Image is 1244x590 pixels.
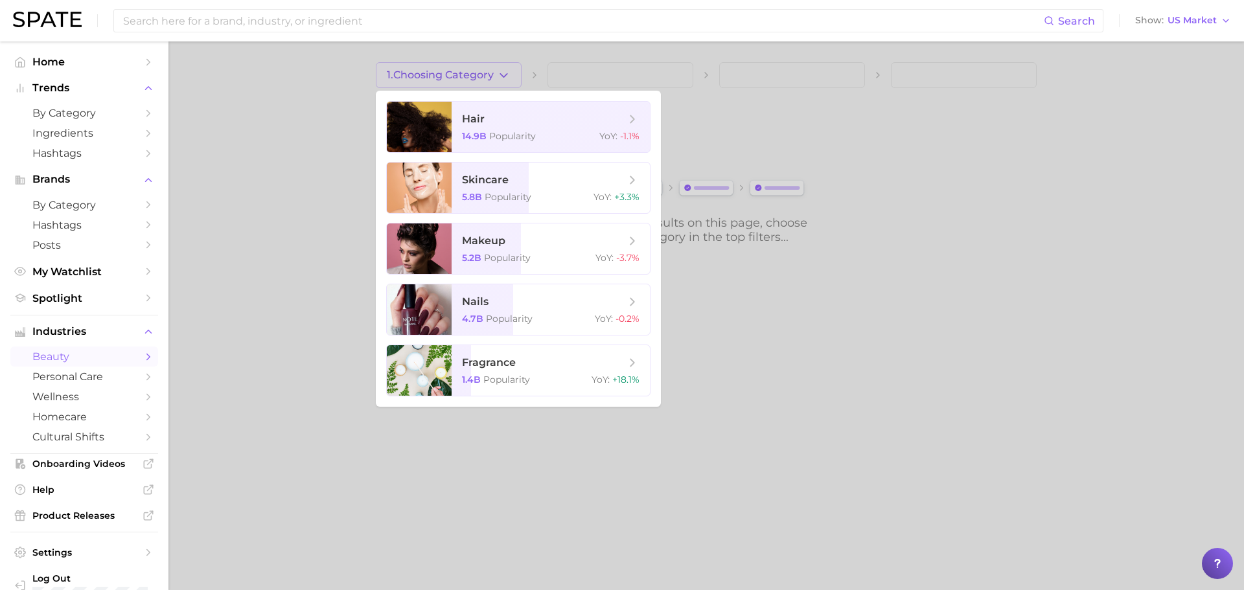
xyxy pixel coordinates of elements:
span: -3.7% [616,252,639,264]
span: homecare [32,411,136,423]
a: beauty [10,346,158,367]
span: makeup [462,234,505,247]
span: 14.9b [462,130,487,142]
span: 1.4b [462,374,481,385]
span: 4.7b [462,313,483,324]
span: Home [32,56,136,68]
a: Product Releases [10,506,158,525]
span: US Market [1168,17,1217,24]
a: by Category [10,195,158,215]
a: Help [10,480,158,499]
button: Industries [10,322,158,341]
a: homecare [10,407,158,427]
a: Ingredients [10,123,158,143]
span: YoY : [593,191,612,203]
span: YoY : [599,130,617,142]
span: Log Out [32,573,170,584]
a: Hashtags [10,215,158,235]
span: YoY : [592,374,610,385]
span: Popularity [485,191,531,203]
a: Onboarding Videos [10,454,158,473]
span: YoY : [595,252,614,264]
a: personal care [10,367,158,387]
span: Posts [32,239,136,251]
span: Brands [32,174,136,185]
span: by Category [32,199,136,211]
a: Home [10,52,158,72]
ul: 1.Choosing Category [376,91,661,407]
span: Ingredients [32,127,136,139]
span: Onboarding Videos [32,458,136,470]
a: Posts [10,235,158,255]
span: 5.2b [462,252,481,264]
a: cultural shifts [10,427,158,447]
span: nails [462,295,489,308]
span: personal care [32,370,136,383]
span: -0.2% [616,313,639,324]
span: Trends [32,82,136,94]
span: Search [1058,15,1095,27]
span: Spotlight [32,292,136,304]
span: fragrance [462,356,516,369]
span: beauty [32,350,136,363]
span: by Category [32,107,136,119]
span: cultural shifts [32,431,136,443]
img: SPATE [13,12,82,27]
span: 5.8b [462,191,482,203]
span: skincare [462,174,509,186]
span: Hashtags [32,147,136,159]
span: hair [462,113,485,125]
span: Popularity [489,130,536,142]
a: My Watchlist [10,262,158,282]
span: +18.1% [612,374,639,385]
span: +3.3% [614,191,639,203]
span: -1.1% [620,130,639,142]
span: My Watchlist [32,266,136,278]
a: wellness [10,387,158,407]
button: Brands [10,170,158,189]
button: Trends [10,78,158,98]
span: Popularity [486,313,533,324]
span: Product Releases [32,510,136,521]
a: Settings [10,543,158,562]
span: Show [1135,17,1164,24]
a: Spotlight [10,288,158,308]
span: Help [32,484,136,495]
span: wellness [32,391,136,403]
span: Popularity [484,252,531,264]
a: Hashtags [10,143,158,163]
span: Popularity [483,374,530,385]
input: Search here for a brand, industry, or ingredient [122,10,1044,32]
span: Settings [32,547,136,558]
span: YoY : [595,313,613,324]
button: ShowUS Market [1132,12,1234,29]
span: Hashtags [32,219,136,231]
a: by Category [10,103,158,123]
span: Industries [32,326,136,337]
